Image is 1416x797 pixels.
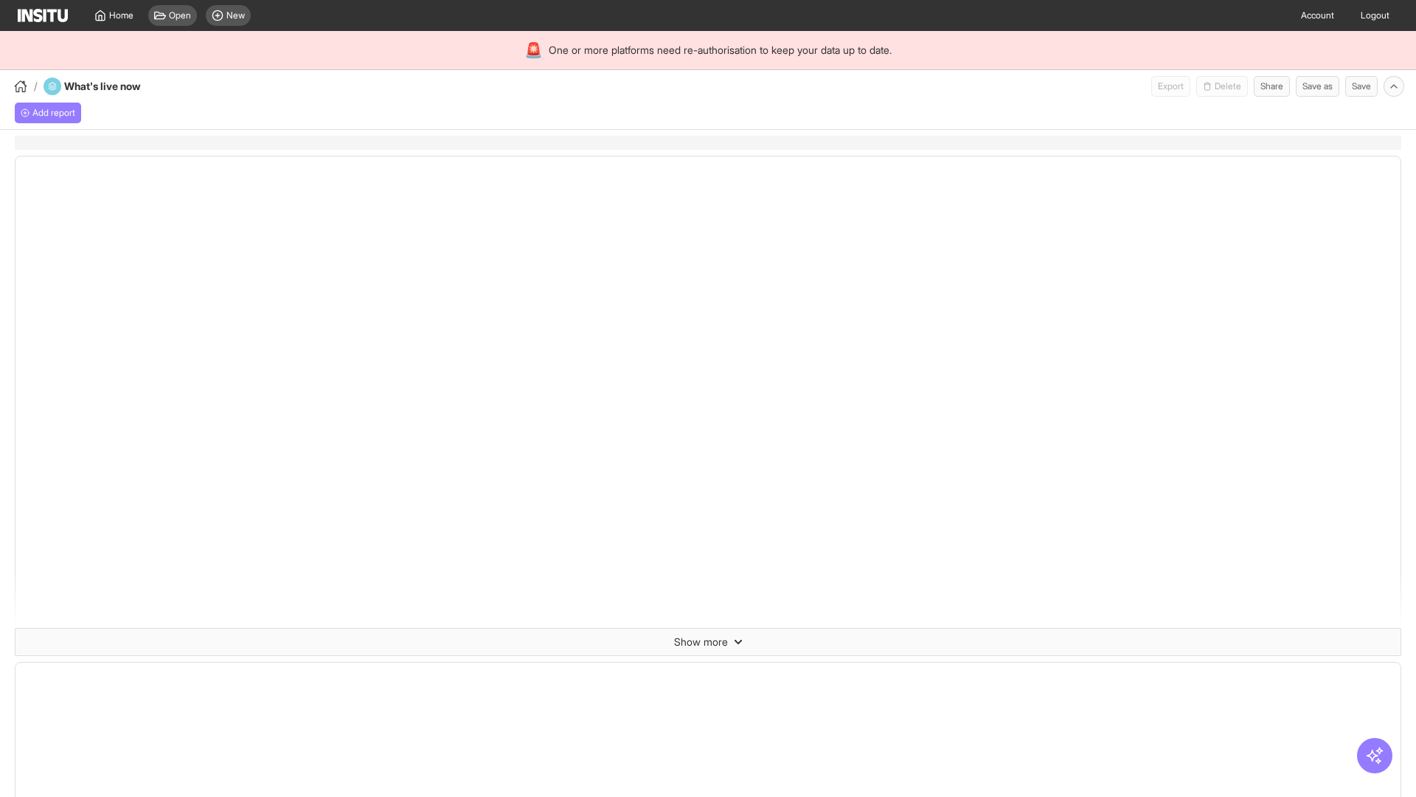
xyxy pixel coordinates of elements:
[1296,76,1339,97] button: Save as
[44,77,181,95] div: What's live now
[674,635,728,649] span: Show more
[226,10,245,21] span: New
[18,9,68,22] img: Logo
[1345,76,1378,97] button: Save
[1254,76,1290,97] button: Share
[1196,76,1248,97] button: Delete
[549,43,892,58] span: One or more platforms need re-authorisation to keep your data up to date.
[34,79,38,94] span: /
[109,10,133,21] span: Home
[1151,76,1190,97] span: Can currently only export from Insights reports.
[64,79,181,94] h4: What's live now
[12,77,38,95] button: /
[169,10,191,21] span: Open
[15,629,1401,655] button: Show more
[32,107,75,119] span: Add report
[524,40,543,61] div: 🚨
[15,103,81,123] button: Add report
[1196,76,1248,97] span: You cannot delete a preset report.
[15,103,81,123] div: Add a report to get started
[1151,76,1190,97] button: Export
